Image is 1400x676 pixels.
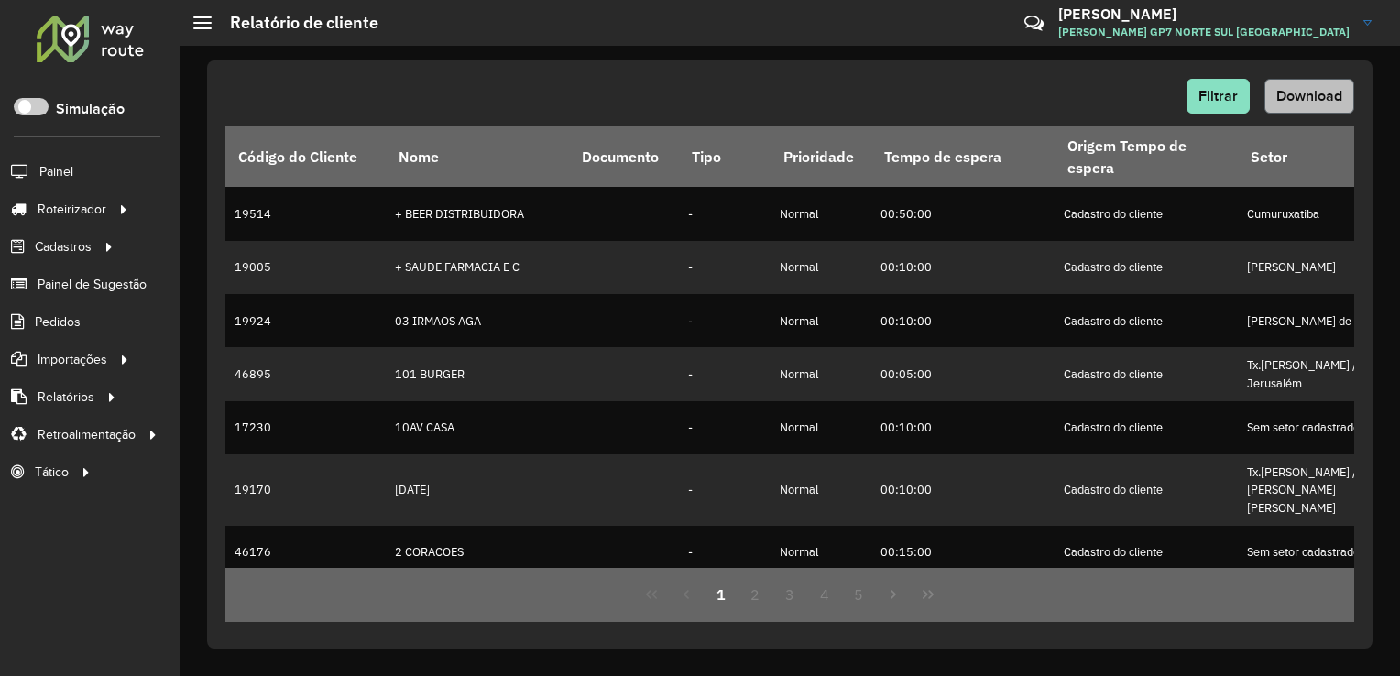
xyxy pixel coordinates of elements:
td: - [679,454,771,526]
td: 00:10:00 [871,454,1055,526]
th: Nome [386,126,569,187]
td: 19170 [225,454,386,526]
td: 19924 [225,294,386,347]
th: Origem Tempo de espera [1055,126,1238,187]
td: Cadastro do cliente [1055,187,1238,240]
th: Código do Cliente [225,126,386,187]
td: 2 CORACOES [386,526,569,579]
td: 00:10:00 [871,241,1055,294]
td: 10AV CASA [386,401,569,454]
button: 1 [704,577,738,612]
button: 5 [842,577,877,612]
td: Normal [771,401,871,454]
span: Painel de Sugestão [38,275,147,294]
span: Painel [39,162,73,181]
td: + SAUDE FARMACIA E C [386,241,569,294]
button: Filtrar [1187,79,1250,114]
label: Simulação [56,98,125,120]
td: - [679,294,771,347]
td: - [679,241,771,294]
td: - [679,187,771,240]
span: Filtrar [1198,88,1238,104]
th: Prioridade [771,126,871,187]
td: 00:10:00 [871,401,1055,454]
td: 46176 [225,526,386,579]
td: + BEER DISTRIBUIDORA [386,187,569,240]
button: Download [1264,79,1354,114]
button: 3 [772,577,807,612]
td: 101 BURGER [386,347,569,400]
td: 00:50:00 [871,187,1055,240]
td: Cadastro do cliente [1055,294,1238,347]
td: - [679,347,771,400]
span: Roteirizador [38,200,106,219]
td: 17230 [225,401,386,454]
div: Críticas? Dúvidas? Elogios? Sugestões? Entre em contato conosco! [805,5,997,55]
h2: Relatório de cliente [212,13,378,33]
td: 19005 [225,241,386,294]
button: Next Page [876,577,911,612]
button: 2 [738,577,772,612]
th: Documento [569,126,679,187]
td: [DATE] [386,454,569,526]
td: 00:05:00 [871,347,1055,400]
span: Retroalimentação [38,425,136,444]
td: Cadastro do cliente [1055,454,1238,526]
td: 00:15:00 [871,526,1055,579]
a: Contato Rápido [1014,4,1054,43]
h3: [PERSON_NAME] [1058,5,1350,23]
td: Normal [771,294,871,347]
td: - [679,526,771,579]
td: Normal [771,454,871,526]
span: [PERSON_NAME] GP7 NORTE SUL [GEOGRAPHIC_DATA] [1058,24,1350,40]
td: Normal [771,526,871,579]
span: Relatórios [38,387,94,407]
span: Pedidos [35,312,81,332]
td: Normal [771,187,871,240]
span: Download [1276,88,1342,104]
span: Tático [35,463,69,482]
td: 00:10:00 [871,294,1055,347]
button: 4 [807,577,842,612]
td: Cadastro do cliente [1055,526,1238,579]
td: Normal [771,347,871,400]
td: Cadastro do cliente [1055,401,1238,454]
td: 46895 [225,347,386,400]
td: Cadastro do cliente [1055,241,1238,294]
td: - [679,401,771,454]
th: Tipo [679,126,771,187]
td: 19514 [225,187,386,240]
span: Importações [38,350,107,369]
td: Cadastro do cliente [1055,347,1238,400]
button: Last Page [911,577,946,612]
td: 03 IRMAOS AGA [386,294,569,347]
th: Tempo de espera [871,126,1055,187]
td: Normal [771,241,871,294]
span: Cadastros [35,237,92,256]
